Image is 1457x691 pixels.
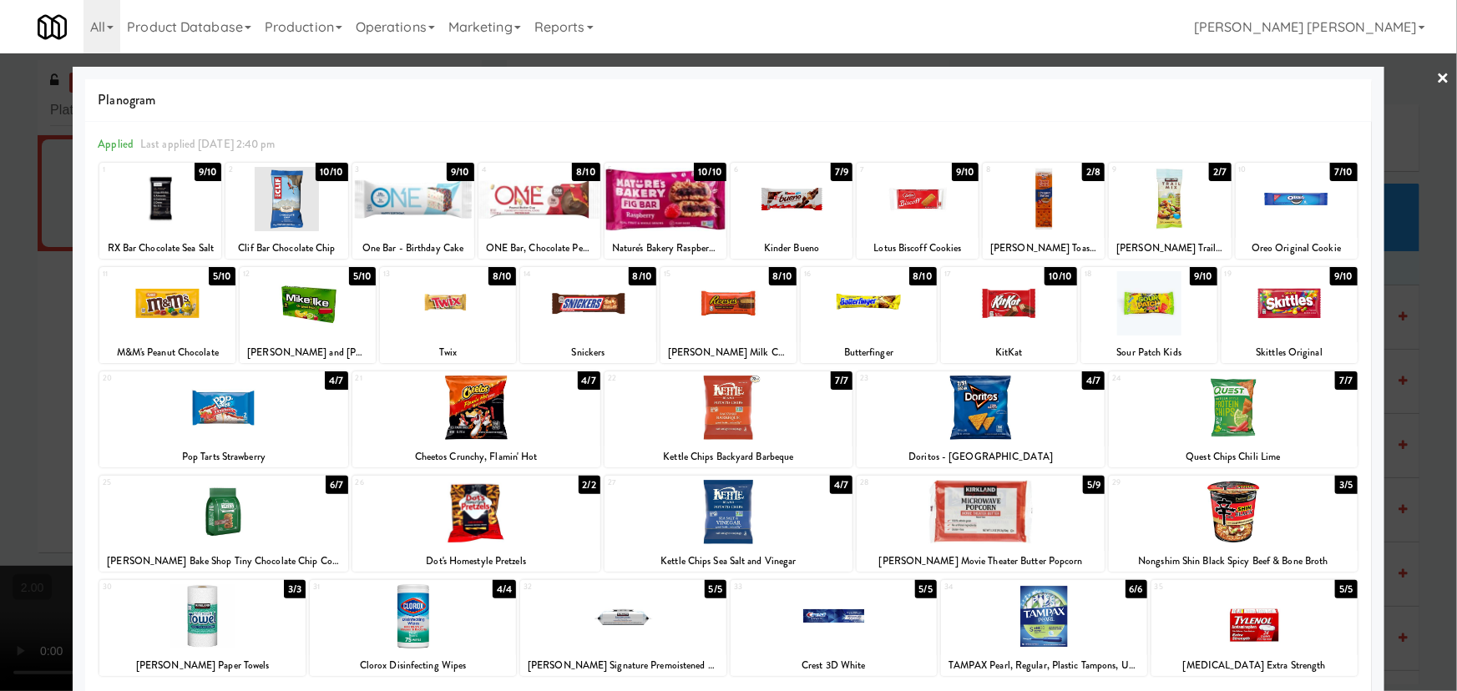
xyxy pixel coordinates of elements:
div: 9/10 [1330,267,1357,285]
div: 33 [734,580,833,594]
div: 16 [804,267,868,281]
div: 510/10Nature's Bakery Raspberry Fig Bar [605,163,726,259]
div: 13 [383,267,448,281]
div: 10/10 [316,163,348,181]
div: 18 [1085,267,1149,281]
div: M&M's Peanut Chocolate [102,342,233,363]
div: 10 [1239,163,1297,177]
div: 5/10 [349,267,376,285]
div: 17 [944,267,1009,281]
span: Planogram [98,88,1359,113]
div: Sour Patch Kids [1084,342,1215,363]
div: 4/7 [325,371,347,390]
div: [PERSON_NAME] Trail Mix [1109,238,1231,259]
div: [PERSON_NAME] Movie Theater Butter Popcorn [859,551,1102,572]
div: 20 [103,371,224,386]
div: 8/10 [572,163,599,181]
div: Dot's Homestyle Pretzels [355,551,598,572]
div: 204/7Pop Tarts Strawberry [99,371,347,467]
div: Sour Patch Kids [1081,342,1217,363]
div: 199/10Skittles Original [1222,267,1358,363]
div: 19 [1225,267,1289,281]
div: M&M's Peanut Chocolate [99,342,235,363]
div: [PERSON_NAME] Bake Shop Tiny Chocolate Chip Cookies [102,551,345,572]
div: TAMPAX Pearl, Regular, Plastic Tampons, Unscented [941,655,1147,676]
div: Clorox Disinfecting Wipes [312,655,513,676]
div: 158/10[PERSON_NAME] Milk Chocolate Peanut Butter [660,267,797,363]
div: 23 [860,371,981,386]
div: 4 [482,163,539,177]
div: 79/10Lotus Biscoff Cookies [857,163,979,259]
div: 26 [356,476,477,490]
div: [PERSON_NAME] Trail Mix [1111,238,1228,259]
div: 325/5[PERSON_NAME] Signature Premoistened Flushable Wipes [520,580,726,676]
div: 168/10Butterfinger [801,267,937,363]
div: 5/5 [705,580,726,598]
div: 7/7 [1335,371,1357,390]
div: 293/5Nongshim Shin Black Spicy Beef & Bone Broth [1109,476,1357,572]
div: 115/10M&M's Peanut Chocolate [99,267,235,363]
div: [PERSON_NAME] Signature Premoistened Flushable Wipes [520,655,726,676]
div: Crest 3D White [733,655,934,676]
div: Butterfinger [801,342,937,363]
div: Clif Bar Chocolate Chip [228,238,345,259]
div: 1710/10KitKat [941,267,1077,363]
div: Oreo Original Cookie [1238,238,1355,259]
div: 3/3 [284,580,306,598]
div: [PERSON_NAME] Toast Chee Peanut Butter [983,238,1105,259]
div: Butterfinger [803,342,934,363]
span: Last applied [DATE] 2:40 pm [140,136,276,152]
div: 8/10 [769,267,797,285]
div: 28 [860,476,981,490]
div: 4/4 [493,580,516,598]
div: Clorox Disinfecting Wipes [310,655,516,676]
div: 9/10 [447,163,473,181]
div: 346/6TAMPAX Pearl, Regular, Plastic Tampons, Unscented [941,580,1147,676]
div: 8 [986,163,1044,177]
div: [PERSON_NAME] and [PERSON_NAME] Original [242,342,373,363]
div: Kettle Chips Backyard Barbeque [607,446,850,467]
div: [PERSON_NAME] Paper Towels [99,655,306,676]
div: 210/10Clif Bar Chocolate Chip [225,163,347,259]
div: 10/10 [1045,267,1077,285]
div: 9 [1112,163,1170,177]
div: 2/7 [1209,163,1231,181]
div: RX Bar Chocolate Sea Salt [99,238,221,259]
div: 125/10[PERSON_NAME] and [PERSON_NAME] Original [240,267,376,363]
div: Lotus Biscoff Cookies [859,238,976,259]
div: 314/4Clorox Disinfecting Wipes [310,580,516,676]
div: Twix [382,342,513,363]
div: 5 [608,163,665,177]
div: Clif Bar Chocolate Chip [225,238,347,259]
div: Nature's Bakery Raspberry Fig Bar [605,238,726,259]
div: Kinder Bueno [733,238,850,259]
div: Skittles Original [1224,342,1355,363]
div: Kettle Chips Sea Salt and Vinegar [605,551,852,572]
div: 82/8[PERSON_NAME] Toast Chee Peanut Butter [983,163,1105,259]
div: ONE Bar, Chocolate Peanut Butter Cup [478,238,600,259]
div: 25 [103,476,224,490]
div: 39/10One Bar - Birthday Cake [352,163,474,259]
div: 247/7Quest Chips Chili Lime [1109,371,1357,467]
div: Cheetos Crunchy, Flamin' Hot [355,446,598,467]
div: 227/7Kettle Chips Backyard Barbeque [605,371,852,467]
div: Twix [380,342,516,363]
div: 214/7Cheetos Crunchy, Flamin' Hot [352,371,600,467]
div: 6/7 [326,476,347,494]
div: 1 [103,163,160,177]
div: Lotus Biscoff Cookies [857,238,979,259]
div: 2/8 [1082,163,1105,181]
div: 7/10 [1330,163,1357,181]
div: [PERSON_NAME] Milk Chocolate Peanut Butter [663,342,794,363]
div: ONE Bar, Chocolate Peanut Butter Cup [481,238,598,259]
div: 274/7Kettle Chips Sea Salt and Vinegar [605,476,852,572]
div: 6/6 [1126,580,1147,598]
div: 67/9Kinder Bueno [731,163,852,259]
div: Snickers [523,342,654,363]
div: 14 [524,267,588,281]
div: 5/5 [1335,580,1357,598]
div: Quest Chips Chili Lime [1111,446,1354,467]
div: 4/7 [1082,371,1105,390]
div: Snickers [520,342,656,363]
div: Cheetos Crunchy, Flamin' Hot [352,446,600,467]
